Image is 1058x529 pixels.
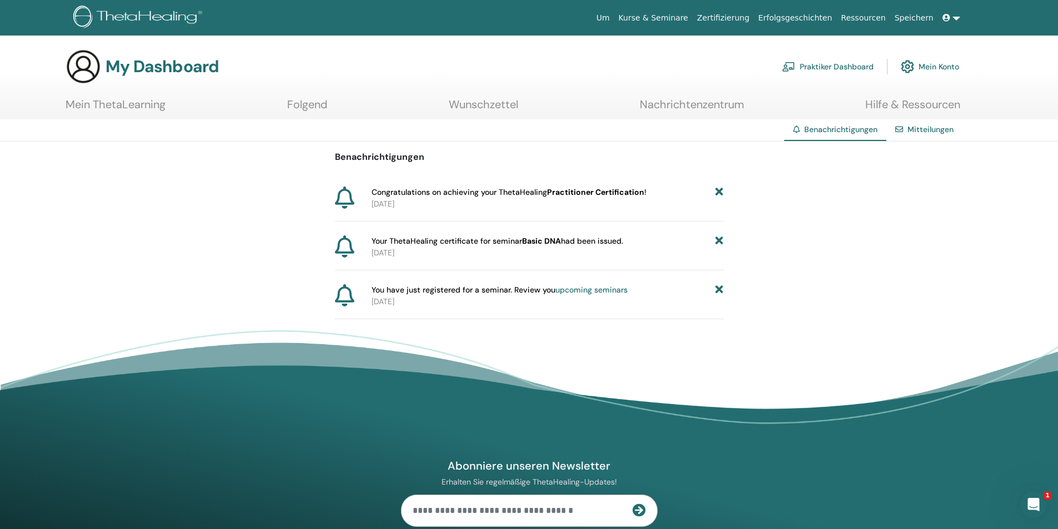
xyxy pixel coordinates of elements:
span: 1 [1043,491,1052,500]
img: logo.png [73,6,206,31]
p: [DATE] [372,198,724,210]
p: Benachrichtigungen [335,150,724,164]
a: Kurse & Seminare [614,8,693,28]
b: Practitioner Certification [547,187,644,197]
b: Basic DNA [522,236,561,246]
a: upcoming seminars [555,285,628,295]
a: Mitteilungen [907,124,954,134]
span: Congratulations on achieving your ThetaHealing ! [372,187,646,198]
p: [DATE] [372,247,724,259]
a: Um [592,8,614,28]
img: chalkboard-teacher.svg [782,62,795,72]
span: Your ThetaHealing certificate for seminar had been issued. [372,235,623,247]
a: Nachrichtenzentrum [640,98,744,119]
p: Erhalten Sie regelmäßige ThetaHealing-Updates! [401,477,658,487]
img: generic-user-icon.jpg [66,49,101,84]
span: You have just registered for a seminar. Review you [372,284,628,296]
a: Ressourcen [836,8,890,28]
a: Hilfe & Ressourcen [865,98,960,119]
a: Erfolgsgeschichten [754,8,836,28]
a: Mein ThetaLearning [66,98,166,119]
iframe: Intercom live chat [1020,491,1047,518]
img: cog.svg [901,57,914,76]
h4: Abonniere unseren Newsletter [401,459,658,473]
a: Zertifizierung [693,8,754,28]
a: Wunschzettel [449,98,518,119]
a: Praktiker Dashboard [782,54,874,79]
span: Benachrichtigungen [804,124,878,134]
a: Speichern [890,8,938,28]
a: Folgend [287,98,328,119]
p: [DATE] [372,296,724,308]
h3: My Dashboard [106,57,219,77]
a: Mein Konto [901,54,959,79]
